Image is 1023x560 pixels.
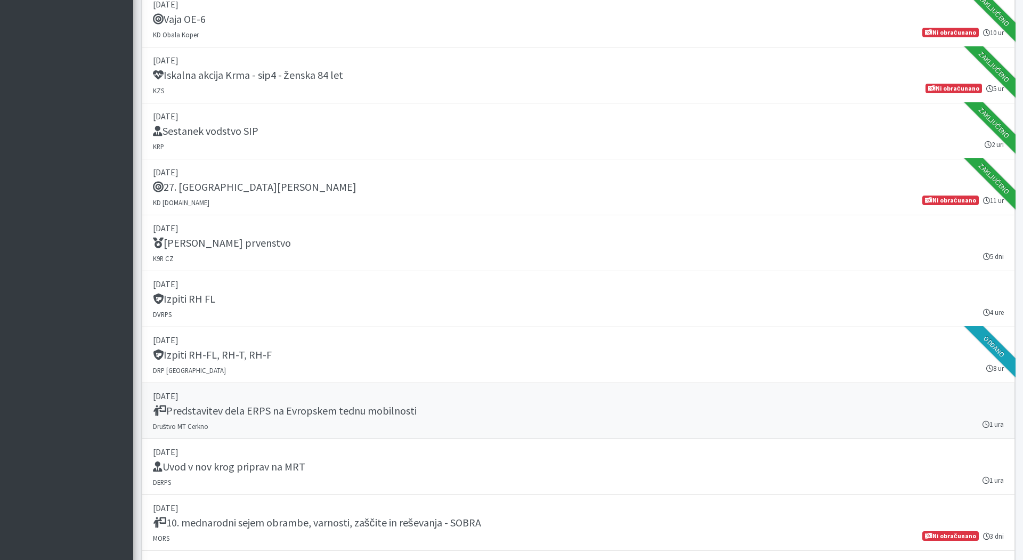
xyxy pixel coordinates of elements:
[153,445,1004,458] p: [DATE]
[925,84,981,93] span: Ni obračunano
[153,348,272,361] h5: Izpiti RH-FL, RH-T, RH-F
[983,251,1004,262] small: 5 dni
[142,383,1015,439] a: [DATE] Predstavitev dela ERPS na Evropskem tednu mobilnosti Društvo MT Cerkno 1 ura
[153,516,481,529] h5: 10. mednarodni sejem obrambe, varnosti, zaščite in reševanja - SOBRA
[983,531,1004,541] small: 3 dni
[153,422,208,431] small: Društvo MT Cerkno
[153,460,305,473] h5: Uvod v nov krog priprav na MRT
[153,278,1004,290] p: [DATE]
[153,110,1004,123] p: [DATE]
[153,125,258,137] h5: Sestanek vodstvo SIP
[153,222,1004,234] p: [DATE]
[153,69,343,82] h5: Iskalna akcija Krma - sip4 - ženska 84 let
[153,142,164,151] small: KRP
[922,531,978,541] span: Ni obračunano
[153,254,174,263] small: K9R CZ
[153,54,1004,67] p: [DATE]
[153,166,1004,178] p: [DATE]
[142,439,1015,495] a: [DATE] Uvod v nov krog priprav na MRT DERPS 1 ura
[153,334,1004,346] p: [DATE]
[983,475,1004,485] small: 1 ura
[153,366,226,375] small: DRP [GEOGRAPHIC_DATA]
[142,47,1015,103] a: [DATE] Iskalna akcija Krma - sip4 - ženska 84 let KZS 5 ur Ni obračunano Zaključeno
[153,293,215,305] h5: Izpiti RH FL
[153,501,1004,514] p: [DATE]
[142,327,1015,383] a: [DATE] Izpiti RH-FL, RH-T, RH-F DRP [GEOGRAPHIC_DATA] 8 ur Oddano
[922,28,978,37] span: Ni obračunano
[153,181,356,193] h5: 27. [GEOGRAPHIC_DATA][PERSON_NAME]
[153,86,164,95] small: KZS
[153,478,171,486] small: DERPS
[153,30,199,39] small: KD Obala Koper
[142,215,1015,271] a: [DATE] [PERSON_NAME] prvenstvo K9R CZ 5 dni
[153,404,417,417] h5: Predstavitev dela ERPS na Evropskem tednu mobilnosti
[983,307,1004,318] small: 4 ure
[153,237,291,249] h5: [PERSON_NAME] prvenstvo
[922,196,978,205] span: Ni obračunano
[153,310,172,319] small: DVRPS
[142,159,1015,215] a: [DATE] 27. [GEOGRAPHIC_DATA][PERSON_NAME] KD [DOMAIN_NAME] 11 ur Ni obračunano Zaključeno
[153,534,169,542] small: MORS
[153,389,1004,402] p: [DATE]
[142,103,1015,159] a: [DATE] Sestanek vodstvo SIP KRP 2 uri Zaključeno
[153,13,206,26] h5: Vaja OE-6
[142,495,1015,551] a: [DATE] 10. mednarodni sejem obrambe, varnosti, zaščite in reševanja - SOBRA MORS 3 dni Ni obračunano
[142,271,1015,327] a: [DATE] Izpiti RH FL DVRPS 4 ure
[153,198,209,207] small: KD [DOMAIN_NAME]
[983,419,1004,429] small: 1 ura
